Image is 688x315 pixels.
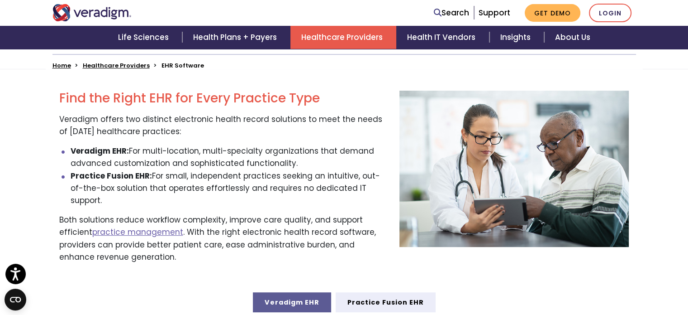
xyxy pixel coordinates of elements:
[107,26,182,49] a: Life Sciences
[83,61,150,70] a: Healthcare Providers
[5,289,26,310] button: Open CMP widget
[71,170,152,181] strong: Practice Fusion EHR:
[59,113,386,138] p: Veradigm offers two distinct electronic health record solutions to meet the needs of [DATE] healt...
[589,4,631,22] a: Login
[71,145,129,156] strong: Veradigm EHR:
[544,26,601,49] a: About Us
[399,91,629,247] img: page-ehr-solutions-overview.jpg
[59,91,386,106] h2: Find the Right EHR for Every Practice Type
[71,170,386,207] li: For small, independent practices seeking an intuitive, out-of-the-box solution that operates effo...
[92,227,183,237] a: practice management
[489,26,544,49] a: Insights
[479,7,510,18] a: Support
[182,26,290,49] a: Health Plans + Payers
[336,292,436,312] a: Practice Fusion EHR
[59,214,386,263] p: Both solutions reduce workflow complexity, improve care quality, and support efficient . With the...
[71,145,386,170] li: For multi-location, multi-specialty organizations that demand advanced customization and sophisti...
[525,4,580,22] a: Get Demo
[396,26,489,49] a: Health IT Vendors
[253,292,331,312] a: Veradigm EHR
[434,7,469,19] a: Search
[52,4,132,21] img: Veradigm logo
[52,61,71,70] a: Home
[290,26,396,49] a: Healthcare Providers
